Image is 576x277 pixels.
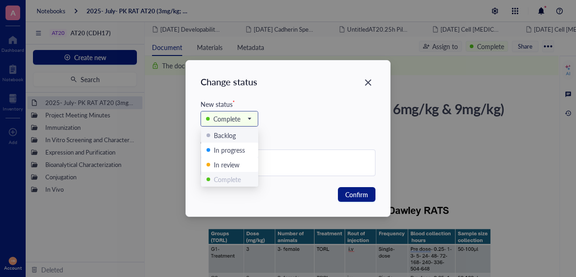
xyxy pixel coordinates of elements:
span: Close [361,77,375,88]
span: Confirm [345,189,368,199]
div: Change status [201,75,257,88]
div: New status [201,99,375,109]
button: Confirm [338,187,375,202]
div: In progress [214,145,245,155]
button: Close [361,75,375,90]
div: Complete [214,174,241,184]
div: Comment [201,138,375,148]
div: Backlog [214,130,236,140]
div: In review [214,160,239,170]
div: Complete [213,114,240,124]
